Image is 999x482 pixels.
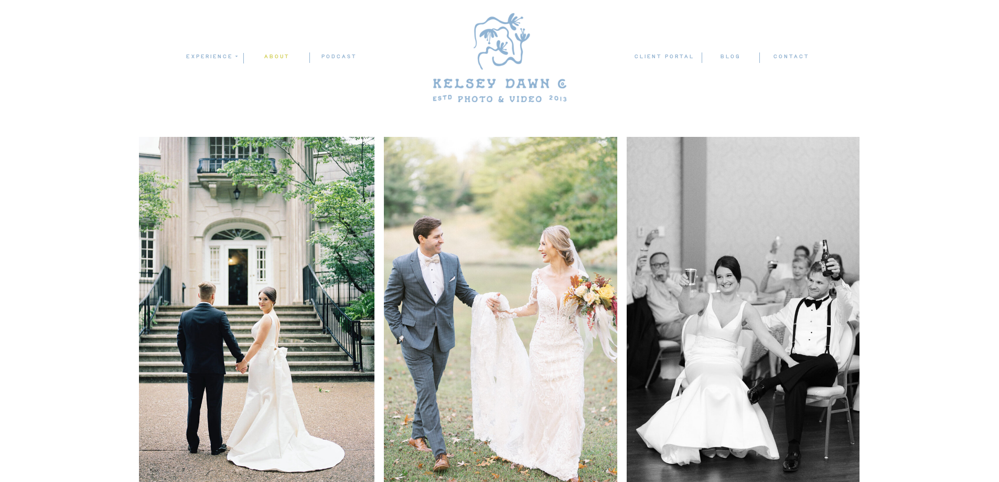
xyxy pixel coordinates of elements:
a: client portal [634,52,696,63]
a: experience [186,52,237,61]
a: contact [773,52,810,62]
a: podcast [310,52,368,62]
a: blog [702,52,759,62]
a: ABOUT [244,52,309,62]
